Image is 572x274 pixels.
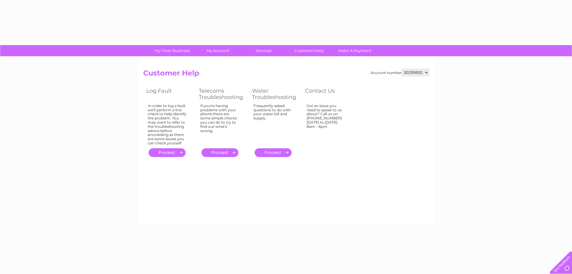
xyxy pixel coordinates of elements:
a: Customer Help [284,45,334,56]
th: Water Troubleshooting [249,86,302,102]
a: . [255,148,292,157]
div: If you're having problems with your phone there are some simple checks you can do to try to find ... [200,104,240,143]
div: Frequently asked questions to do with your water bill and supply. [253,104,293,143]
a: . [201,148,238,157]
th: Contact Us [302,86,355,102]
a: . [149,148,186,157]
th: Log Fault [143,86,196,102]
a: Make A Payment [330,45,380,56]
div: In order to log a fault we'll perform a line check to help identify the problem. You may want to ... [148,104,187,145]
a: My Clear Business [147,45,197,56]
a: Services [239,45,288,56]
div: Account number [371,69,429,76]
div: Got an issue you need to speak to us about? Call us on [PHONE_NUMBER] [DATE] to [DATE] 8am – 6pm. [307,104,346,143]
a: My Account [193,45,243,56]
h2: Customer Help [143,69,429,80]
th: Telecoms Troubleshooting [196,86,249,102]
